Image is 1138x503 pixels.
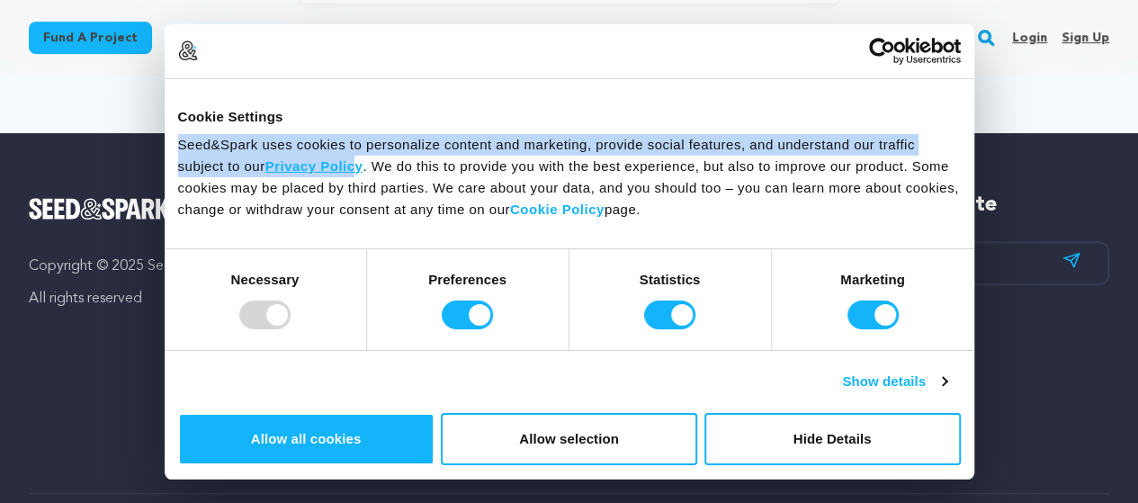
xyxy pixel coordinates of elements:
[1062,23,1109,52] a: Sign up
[840,272,905,287] strong: Marketing
[265,158,363,174] a: Privacy Policy
[178,40,198,60] img: logo
[1012,23,1047,52] a: Login
[640,272,701,287] strong: Statistics
[163,22,291,54] a: Start a project
[231,272,300,287] strong: Necessary
[29,256,312,277] p: Copyright © 2025 Seed&Spark
[803,37,961,64] a: Usercentrics Cookiebot - opens in a new window
[178,105,961,127] div: Cookie Settings
[428,272,506,287] strong: Preferences
[441,413,697,465] button: Allow selection
[842,371,946,392] a: Show details
[704,413,961,465] button: Hide Details
[29,22,152,54] a: Fund a project
[178,413,435,465] button: Allow all cookies
[29,198,312,220] a: Seed&Spark Homepage
[178,134,961,220] div: Seed&Spark uses cookies to personalize content and marketing, provide social features, and unders...
[510,202,605,217] a: Cookie Policy
[29,288,312,310] p: All rights reserved
[29,198,170,220] img: Seed&Spark Logo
